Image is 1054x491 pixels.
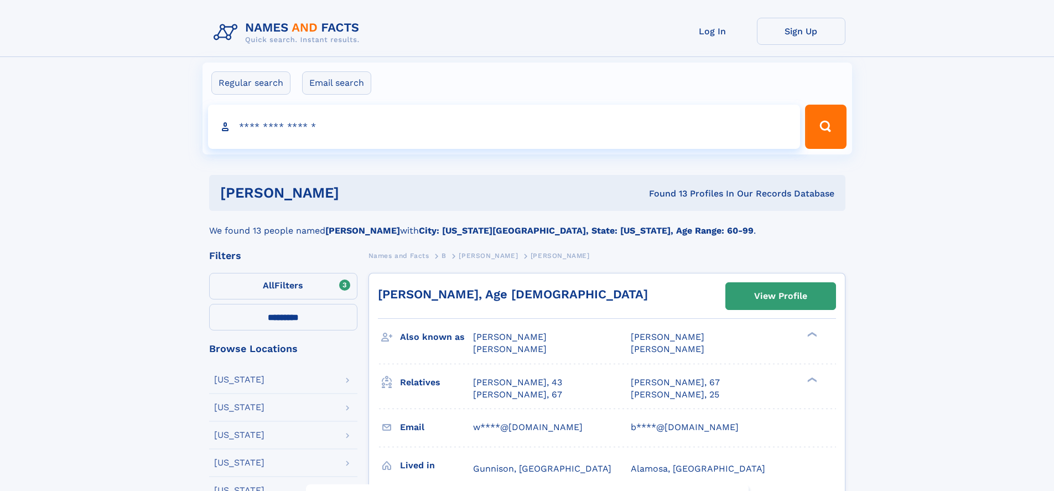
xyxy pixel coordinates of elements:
div: We found 13 people named with . [209,211,845,237]
input: search input [208,105,801,149]
a: Sign Up [757,18,845,45]
span: [PERSON_NAME] [531,252,590,260]
div: Found 13 Profiles In Our Records Database [494,188,834,200]
a: Names and Facts [368,249,429,262]
span: [PERSON_NAME] [473,332,547,342]
div: [US_STATE] [214,403,264,412]
div: [US_STATE] [214,431,264,440]
a: [PERSON_NAME] [459,249,518,262]
div: ❯ [804,331,818,338]
a: [PERSON_NAME], Age [DEMOGRAPHIC_DATA] [378,287,648,301]
div: ❯ [804,376,818,383]
span: B [442,252,446,260]
a: [PERSON_NAME], 43 [473,376,562,389]
h3: Also known as [400,328,473,347]
h3: Email [400,418,473,437]
a: B [442,249,446,262]
button: Search Button [805,105,846,149]
h3: Relatives [400,373,473,392]
img: Logo Names and Facts [209,18,368,48]
a: [PERSON_NAME], 67 [631,376,720,389]
a: View Profile [726,283,835,309]
span: Gunnison, [GEOGRAPHIC_DATA] [473,463,611,474]
a: [PERSON_NAME], 67 [473,389,562,401]
label: Regular search [211,71,290,95]
span: [PERSON_NAME] [473,344,547,354]
h3: Lived in [400,456,473,475]
div: Filters [209,251,357,261]
span: [PERSON_NAME] [459,252,518,260]
div: Browse Locations [209,344,357,354]
label: Filters [209,273,357,299]
label: Email search [302,71,371,95]
span: Alamosa, [GEOGRAPHIC_DATA] [631,463,765,474]
span: [PERSON_NAME] [631,344,704,354]
a: [PERSON_NAME], 25 [631,389,719,401]
h1: [PERSON_NAME] [220,186,494,200]
b: City: [US_STATE][GEOGRAPHIC_DATA], State: [US_STATE], Age Range: 60-99 [419,225,754,236]
div: View Profile [754,283,807,309]
div: [US_STATE] [214,458,264,467]
a: Log In [668,18,757,45]
span: All [263,280,274,291]
b: [PERSON_NAME] [325,225,400,236]
span: [PERSON_NAME] [631,332,704,342]
div: [US_STATE] [214,375,264,384]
